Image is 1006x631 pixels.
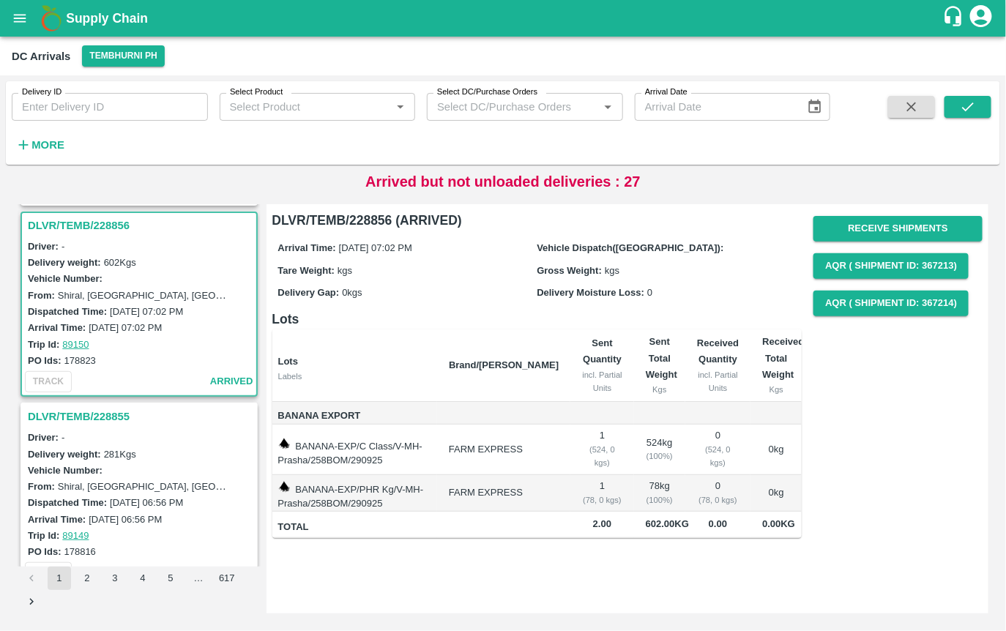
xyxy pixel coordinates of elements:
[66,8,942,29] a: Supply Chain
[750,425,802,475] td: 0 kg
[82,45,164,67] button: Select DC
[634,425,685,475] td: 524 kg
[64,355,96,366] label: 178823
[762,336,804,380] b: Received Total Weight
[48,567,71,590] button: page 1
[278,287,340,298] label: Delivery Gap:
[215,567,239,590] button: Go to page 617
[28,355,62,366] label: PO Ids:
[28,449,101,460] label: Delivery weight:
[437,425,570,475] td: FARM EXPRESS
[762,518,795,529] span: 0.00 Kg
[942,5,968,31] div: customer-support
[278,481,290,493] img: weight
[58,289,499,301] label: Shiral, [GEOGRAPHIC_DATA], [GEOGRAPHIC_DATA], [GEOGRAPHIC_DATA], [GEOGRAPHIC_DATA]
[685,425,750,475] td: 0
[12,132,68,157] button: More
[28,546,62,557] label: PO Ids:
[64,546,96,557] label: 178816
[437,86,537,98] label: Select DC/Purchase Orders
[278,242,336,253] label: Arrival Time:
[159,567,182,590] button: Go to page 5
[187,572,210,586] div: …
[813,253,969,279] button: AQR ( Shipment Id: 367213)
[537,242,723,253] label: Vehicle Dispatch([GEOGRAPHIC_DATA]):
[104,257,136,268] label: 602 Kgs
[278,265,335,276] label: Tare Weight:
[28,257,101,268] label: Delivery weight:
[697,368,739,395] div: incl. Partial Units
[583,337,622,365] b: Sent Quantity
[110,306,183,317] label: [DATE] 07:02 PM
[104,449,136,460] label: 281 Kgs
[31,139,64,151] strong: More
[210,373,253,390] span: arrived
[339,242,412,253] span: [DATE] 07:02 PM
[28,306,107,317] label: Dispatched Time:
[28,290,55,301] label: From:
[697,337,739,365] b: Received Quantity
[3,1,37,35] button: open drawer
[28,514,86,525] label: Arrival Time:
[278,356,298,367] b: Lots
[66,11,148,26] b: Supply Chain
[131,567,154,590] button: Go to page 4
[582,443,622,470] div: ( 524, 0 kgs)
[685,475,750,512] td: 0
[12,47,70,66] div: DC Arrivals
[365,171,641,193] p: Arrived but not unloaded deliveries : 27
[28,322,86,333] label: Arrival Time:
[537,265,602,276] label: Gross Weight:
[342,287,362,298] span: 0 kgs
[28,465,103,476] label: Vehicle Number:
[28,432,59,443] label: Driver:
[272,210,802,231] h6: DLVR/TEMB/228856 (ARRIVED)
[762,383,790,396] div: Kgs
[801,93,829,121] button: Choose date
[697,516,739,533] span: 0.00
[210,565,253,582] span: arrived
[813,216,983,242] button: Receive Shipments
[278,438,290,449] img: weight
[431,97,575,116] input: Select DC/Purchase Orders
[391,97,410,116] button: Open
[89,514,162,525] label: [DATE] 06:56 PM
[28,497,107,508] label: Dispatched Time:
[582,368,622,395] div: incl. Partial Units
[272,309,802,329] h6: Lots
[62,339,89,350] a: 89150
[230,86,283,98] label: Select Product
[89,322,162,333] label: [DATE] 07:02 PM
[110,497,183,508] label: [DATE] 06:56 PM
[646,383,674,396] div: Kgs
[278,370,437,383] div: Labels
[646,336,677,380] b: Sent Total Weight
[28,339,59,350] label: Trip Id:
[338,265,352,276] span: kgs
[62,432,64,443] span: -
[605,265,619,276] span: kgs
[28,481,55,492] label: From:
[537,287,644,298] label: Delivery Moisture Loss:
[697,443,739,470] div: ( 524, 0 kgs)
[22,86,62,98] label: Delivery ID
[28,530,59,541] label: Trip Id:
[582,516,622,533] span: 2.00
[224,97,387,116] input: Select Product
[634,475,685,512] td: 78 kg
[18,567,261,613] nav: pagination navigation
[62,241,64,252] span: -
[647,287,652,298] span: 0
[58,480,499,492] label: Shiral, [GEOGRAPHIC_DATA], [GEOGRAPHIC_DATA], [GEOGRAPHIC_DATA], [GEOGRAPHIC_DATA]
[750,475,802,512] td: 0 kg
[968,3,994,34] div: account of current user
[62,530,89,541] a: 89149
[272,475,437,512] td: BANANA-EXP/PHR Kg/V-MH-Prasha/258BOM/290925
[697,493,739,507] div: ( 78, 0 kgs)
[635,93,795,121] input: Arrival Date
[598,97,617,116] button: Open
[645,86,688,98] label: Arrival Date
[570,425,634,475] td: 1
[646,449,674,463] div: ( 100 %)
[278,408,437,425] span: Banana Export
